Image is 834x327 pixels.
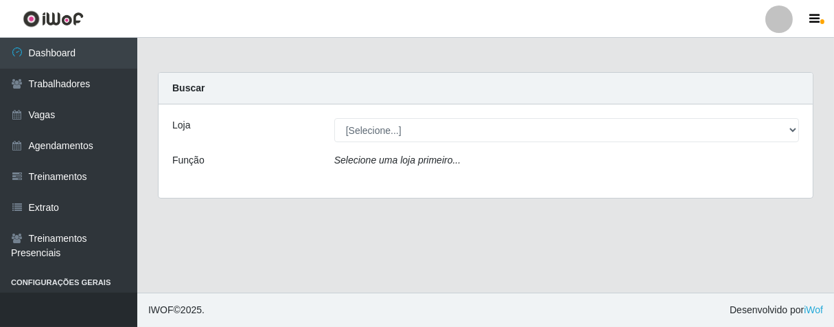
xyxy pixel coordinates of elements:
strong: Buscar [172,82,205,93]
span: IWOF [148,304,174,315]
a: iWof [804,304,823,315]
label: Função [172,153,205,168]
i: Selecione uma loja primeiro... [334,155,461,166]
span: Desenvolvido por [730,303,823,317]
label: Loja [172,118,190,133]
img: CoreUI Logo [23,10,84,27]
span: © 2025 . [148,303,205,317]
